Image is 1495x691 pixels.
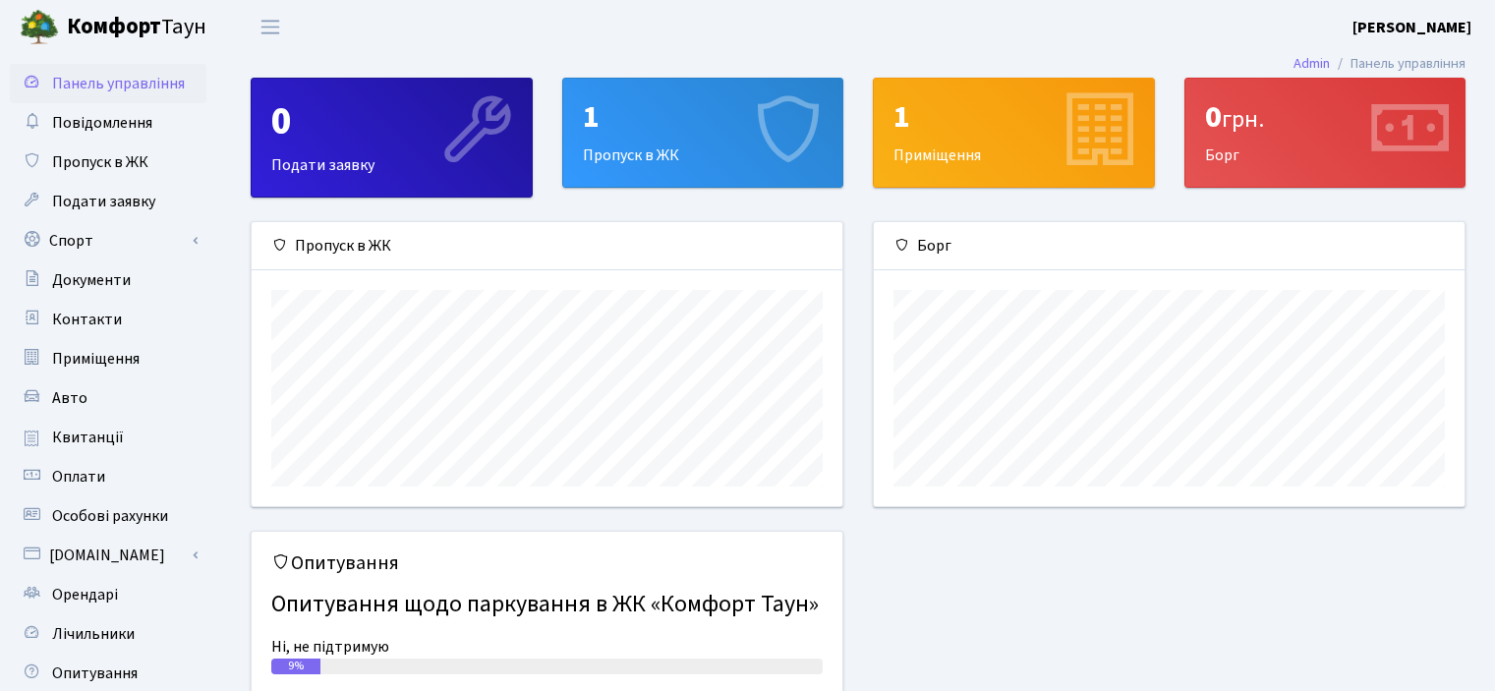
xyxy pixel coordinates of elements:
div: Приміщення [874,79,1154,187]
a: Документи [10,260,206,300]
a: Admin [1294,53,1330,74]
div: Пропуск в ЖК [563,79,843,187]
img: logo.png [20,8,59,47]
span: Орендарі [52,584,118,605]
div: Пропуск в ЖК [252,222,842,270]
span: Приміщення [52,348,140,370]
a: Контакти [10,300,206,339]
a: 0Подати заявку [251,78,533,198]
a: Квитанції [10,418,206,457]
b: Комфорт [67,11,161,42]
b: [PERSON_NAME] [1352,17,1471,38]
a: Спорт [10,221,206,260]
a: Повідомлення [10,103,206,143]
span: Опитування [52,662,138,684]
button: Переключити навігацію [246,11,295,43]
h5: Опитування [271,551,823,575]
div: 1 [893,98,1134,136]
div: 0 [1205,98,1446,136]
span: грн. [1222,102,1264,137]
div: Борг [1185,79,1466,187]
a: Особові рахунки [10,496,206,536]
div: 1 [583,98,824,136]
span: Оплати [52,466,105,488]
h4: Опитування щодо паркування в ЖК «Комфорт Таун» [271,583,823,627]
a: Орендарі [10,575,206,614]
li: Панель управління [1330,53,1466,75]
div: Подати заявку [252,79,532,197]
span: Лічильники [52,623,135,645]
a: Приміщення [10,339,206,378]
span: Документи [52,269,131,291]
a: Лічильники [10,614,206,654]
div: Ні, не підтримую [271,635,823,659]
span: Контакти [52,309,122,330]
div: 0 [271,98,512,145]
span: Повідомлення [52,112,152,134]
a: Авто [10,378,206,418]
span: Пропуск в ЖК [52,151,148,173]
span: Авто [52,387,87,409]
a: Панель управління [10,64,206,103]
span: Квитанції [52,427,124,448]
span: Панель управління [52,73,185,94]
div: Борг [874,222,1465,270]
div: 9% [271,659,320,674]
nav: breadcrumb [1264,43,1495,85]
span: Особові рахунки [52,505,168,527]
a: 1Приміщення [873,78,1155,188]
a: 1Пропуск в ЖК [562,78,844,188]
a: [PERSON_NAME] [1352,16,1471,39]
a: Подати заявку [10,182,206,221]
a: Пропуск в ЖК [10,143,206,182]
span: Таун [67,11,206,44]
a: Оплати [10,457,206,496]
span: Подати заявку [52,191,155,212]
a: [DOMAIN_NAME] [10,536,206,575]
